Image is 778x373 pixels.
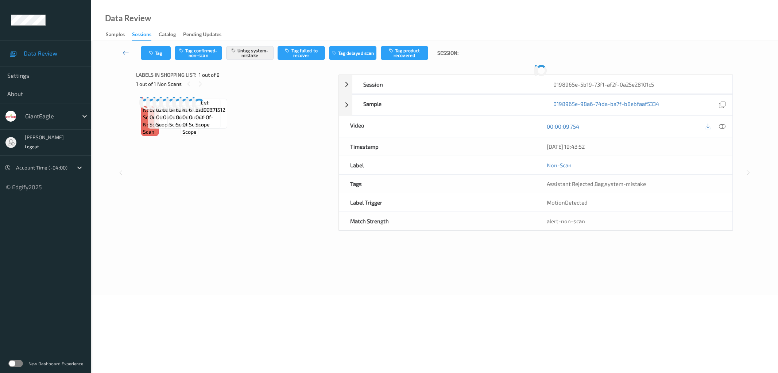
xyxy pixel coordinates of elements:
[536,193,732,212] div: MotionDetected
[595,180,604,187] span: Bag
[547,217,721,225] div: alert-non-scan
[437,49,458,57] span: Session:
[547,143,721,150] div: [DATE] 19:43:52
[547,180,593,187] span: Assistant Rejected
[196,99,225,114] span: Label: 61300871512
[182,114,197,136] span: out-of-scope
[150,114,180,128] span: out-of-scope
[352,95,542,115] div: Sample
[141,46,171,60] button: Tag
[542,75,732,94] div: 0198965e-5b19-73f1-af2f-0a25e28101c5
[106,31,125,40] div: Samples
[605,180,646,187] span: system-mistake
[106,30,132,40] a: Samples
[278,46,325,60] button: Tag failed to recover
[183,30,229,40] a: Pending Updates
[136,79,333,88] div: 1 out of 1 Non Scans
[169,114,200,128] span: out-of-scope
[143,99,157,121] span: Label: Non-Scan
[339,212,536,230] div: Match Strength
[339,137,536,156] div: Timestamp
[553,100,659,110] a: 0198965e-98a6-74da-ba7f-b8ebfaaf5334
[352,75,542,94] div: Session
[339,193,536,212] div: Label Trigger
[339,75,733,94] div: Session0198965e-5b19-73f1-af2f-0a25e28101c5
[143,121,157,136] span: non-scan
[339,156,536,174] div: Label
[226,46,274,60] button: Untag system-mistake
[381,46,428,60] button: Tag product recovered
[196,114,225,128] span: out-of-scope
[339,175,536,193] div: Tags
[199,71,220,79] span: 1 out of 9
[189,114,219,128] span: out-of-scope
[547,123,579,130] a: 00:00:09.754
[163,114,195,121] span: out-of-scope
[159,30,183,40] a: Catalog
[339,116,536,137] div: Video
[132,31,151,41] div: Sessions
[547,180,646,187] span: , ,
[329,46,376,60] button: Tag delayed scan
[183,31,221,40] div: Pending Updates
[132,30,159,41] a: Sessions
[105,15,151,22] div: Data Review
[136,71,196,79] span: Labels in shopping list:
[159,31,176,40] div: Catalog
[547,161,572,169] a: Non-Scan
[339,94,733,116] div: Sample0198965e-98a6-74da-ba7f-b8ebfaaf5334
[156,114,186,128] span: out-of-scope
[176,114,207,128] span: out-of-scope
[175,46,222,60] button: Tag confirmed-non-scan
